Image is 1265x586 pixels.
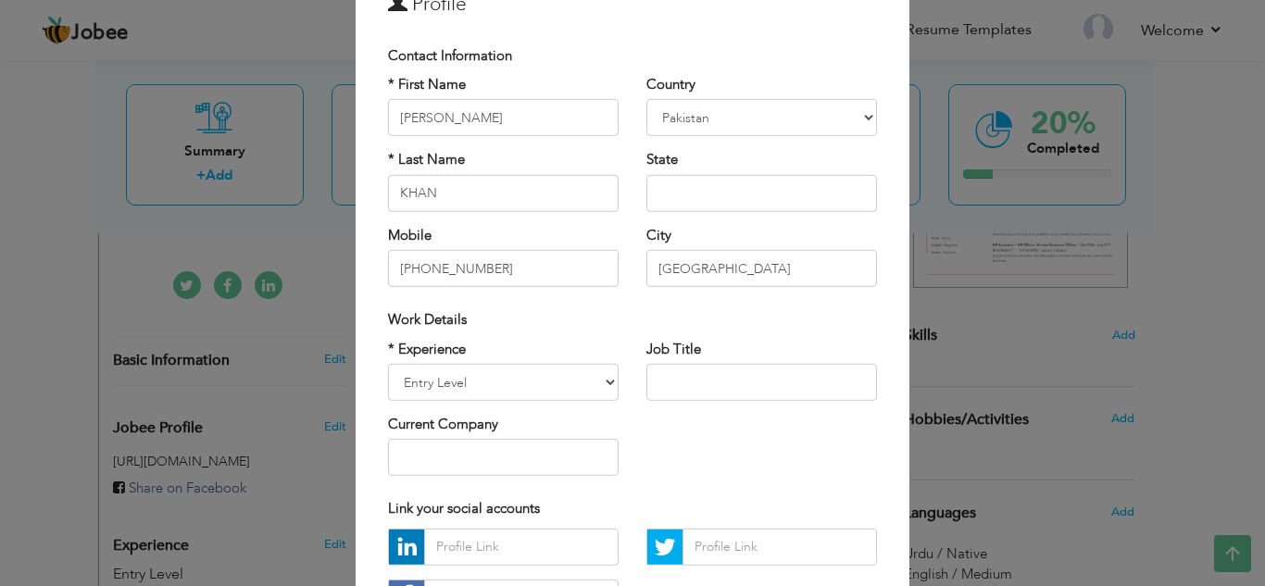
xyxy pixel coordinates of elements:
[683,529,877,566] input: Profile Link
[388,499,540,517] span: Link your social accounts
[647,530,683,565] img: Twitter
[388,226,432,245] label: Mobile
[646,75,695,94] label: Country
[388,339,466,358] label: * Experience
[388,45,512,64] span: Contact Information
[388,75,466,94] label: * First Name
[424,529,619,566] input: Profile Link
[388,415,498,434] label: Current Company
[646,339,701,358] label: Job Title
[388,310,467,329] span: Work Details
[388,150,465,169] label: * Last Name
[646,150,678,169] label: State
[389,530,424,565] img: linkedin
[646,226,671,245] label: City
